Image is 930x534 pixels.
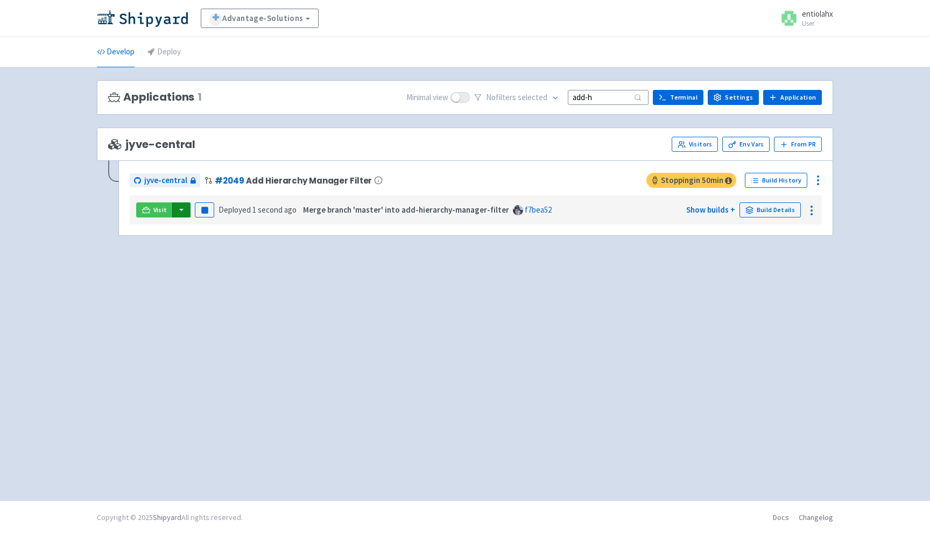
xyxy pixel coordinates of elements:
a: Advantage-Solutions [201,9,319,28]
a: Env Vars [722,137,770,152]
a: Changelog [799,512,833,522]
a: Build Details [739,202,801,217]
a: entiolahx User [774,10,833,27]
a: Application [763,90,822,105]
a: Visitors [672,137,718,152]
div: Copyright © 2025 All rights reserved. [97,512,243,523]
span: Stopping in 50 min [646,173,736,188]
span: jyve-central [144,174,187,187]
button: Pause [195,202,214,217]
a: Show builds + [686,205,735,215]
span: entiolahx [802,9,833,19]
h3: Applications [108,91,202,103]
a: Visit [136,202,173,217]
span: Deployed [219,205,297,215]
img: Shipyard logo [97,10,188,27]
span: Visit [153,206,167,214]
a: Terminal [653,90,703,105]
a: Docs [773,512,789,522]
span: selected [518,92,547,102]
input: Search... [568,90,649,104]
span: No filter s [486,92,547,104]
a: jyve-central [130,173,200,188]
a: f7bea52 [525,205,552,215]
span: 1 [198,91,202,103]
a: Deploy [147,37,181,67]
a: Build History [745,173,807,188]
time: 1 second ago [252,205,297,215]
span: Minimal view [406,92,448,104]
a: Settings [708,90,759,105]
a: Shipyard [153,512,181,522]
a: #2049 [215,175,244,186]
button: From PR [774,137,822,152]
span: jyve-central [108,138,195,151]
span: Add Hierarchy Manager Filter [246,176,372,185]
strong: Merge branch 'master' into add-hierarchy-manager-filter [303,205,509,215]
small: User [802,20,833,27]
a: Develop [97,37,135,67]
